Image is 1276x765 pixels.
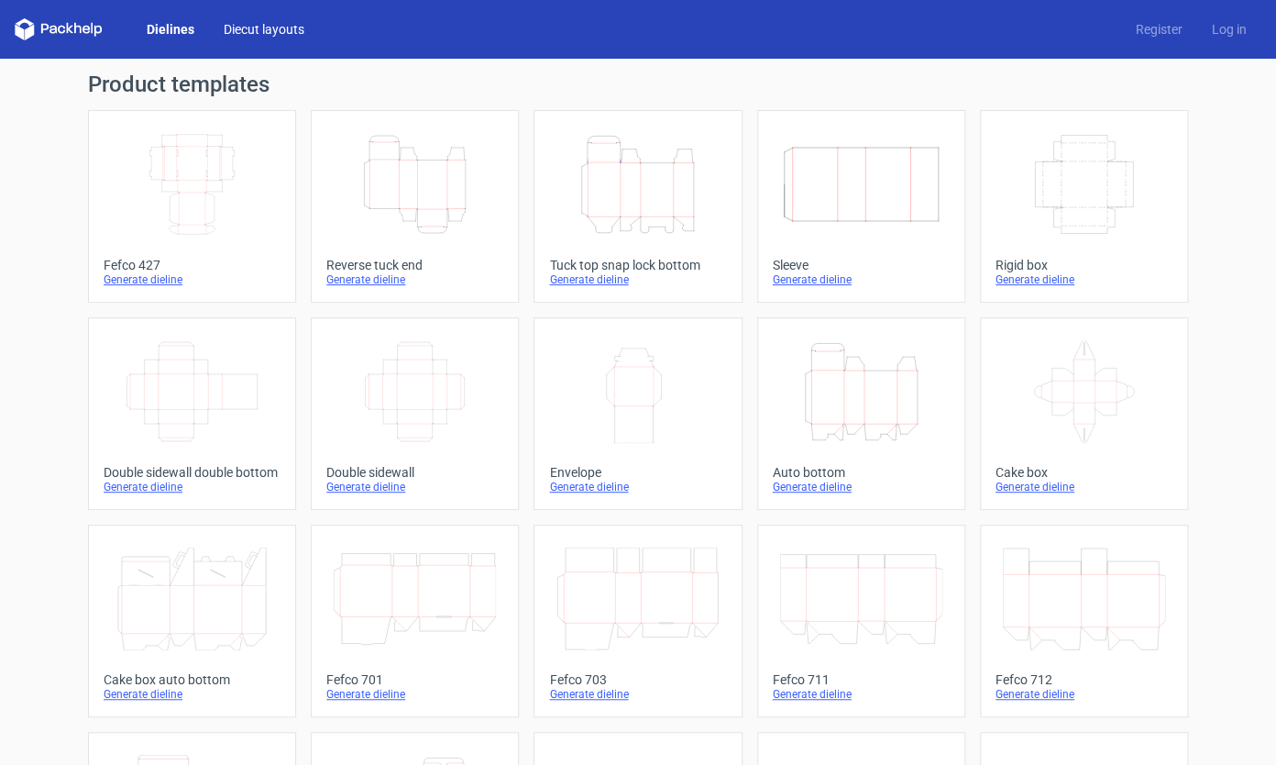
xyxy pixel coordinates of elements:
[88,317,296,510] a: Double sidewall double bottomGenerate dieline
[773,480,950,494] div: Generate dieline
[326,687,503,702] div: Generate dieline
[757,317,965,510] a: Auto bottomGenerate dieline
[773,672,950,687] div: Fefco 711
[104,465,280,480] div: Double sidewall double bottom
[995,272,1172,287] div: Generate dieline
[1197,20,1261,39] a: Log in
[209,20,319,39] a: Diecut layouts
[533,317,742,510] a: EnvelopeGenerate dieline
[533,110,742,303] a: Tuck top snap lock bottomGenerate dieline
[995,672,1172,687] div: Fefco 712
[533,525,742,717] a: Fefco 703Generate dieline
[549,672,726,687] div: Fefco 703
[995,480,1172,494] div: Generate dieline
[132,20,209,39] a: Dielines
[88,73,1188,95] h1: Product templates
[326,258,503,272] div: Reverse tuck end
[549,258,726,272] div: Tuck top snap lock bottom
[549,465,726,480] div: Envelope
[995,258,1172,272] div: Rigid box
[980,317,1188,510] a: Cake boxGenerate dieline
[549,687,726,702] div: Generate dieline
[1121,20,1197,39] a: Register
[980,110,1188,303] a: Rigid boxGenerate dieline
[311,317,519,510] a: Double sidewallGenerate dieline
[311,525,519,717] a: Fefco 701Generate dieline
[773,687,950,702] div: Generate dieline
[326,480,503,494] div: Generate dieline
[773,465,950,480] div: Auto bottom
[773,272,950,287] div: Generate dieline
[549,480,726,494] div: Generate dieline
[757,110,965,303] a: SleeveGenerate dieline
[326,465,503,480] div: Double sidewall
[773,258,950,272] div: Sleeve
[88,110,296,303] a: Fefco 427Generate dieline
[88,525,296,717] a: Cake box auto bottomGenerate dieline
[995,687,1172,702] div: Generate dieline
[549,272,726,287] div: Generate dieline
[980,525,1188,717] a: Fefco 712Generate dieline
[311,110,519,303] a: Reverse tuck endGenerate dieline
[104,687,280,702] div: Generate dieline
[104,258,280,272] div: Fefco 427
[104,672,280,687] div: Cake box auto bottom
[326,272,503,287] div: Generate dieline
[995,465,1172,480] div: Cake box
[104,480,280,494] div: Generate dieline
[757,525,965,717] a: Fefco 711Generate dieline
[326,672,503,687] div: Fefco 701
[104,272,280,287] div: Generate dieline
